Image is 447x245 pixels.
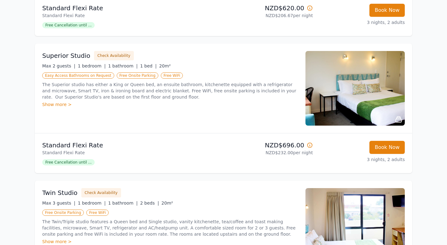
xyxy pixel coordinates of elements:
[42,188,78,197] h3: Twin Studio
[108,63,138,68] span: 1 bathroom |
[161,201,173,206] span: 20m²
[117,72,158,79] span: Free Onsite Parking
[42,101,298,108] div: Show more >
[140,201,159,206] span: 2 beds |
[42,210,84,216] span: Free Onsite Parking
[140,63,156,68] span: 1 bed |
[78,201,106,206] span: 1 bedroom |
[86,210,109,216] span: Free WiFi
[42,141,221,150] p: Standard Flexi Rate
[42,63,75,68] span: Max 2 guests |
[81,188,121,197] button: Check Availability
[318,19,405,25] p: 3 nights, 2 adults
[369,4,405,17] button: Book Now
[226,12,313,19] p: NZD$206.67 per night
[369,141,405,154] button: Book Now
[94,51,134,60] button: Check Availability
[42,201,75,206] span: Max 3 guests |
[226,4,313,12] p: NZD$620.00
[78,63,106,68] span: 1 bedroom |
[42,72,114,79] span: Easy Access Bathrooms on Request
[42,219,298,237] p: The Twin/Triple studio features a Queen bed and Single studio, vanity kitchenette, tea/coffee and...
[108,201,138,206] span: 1 bathroom |
[42,22,95,28] span: Free Cancellation until ...
[42,159,95,165] span: Free Cancellation until ...
[42,4,221,12] p: Standard Flexi Rate
[159,63,171,68] span: 20m²
[42,51,90,60] h3: Superior Studio
[161,72,183,79] span: Free WiFi
[42,12,221,19] p: Standard Flexi Rate
[226,150,313,156] p: NZD$232.00 per night
[226,141,313,150] p: NZD$696.00
[42,238,298,245] div: Show more >
[42,81,298,100] p: The Superior studio has either a King or Queen bed, an ensuite bathroom, kitchenette equipped wit...
[42,150,221,156] p: Standard Flexi Rate
[318,156,405,163] p: 3 nights, 2 adults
